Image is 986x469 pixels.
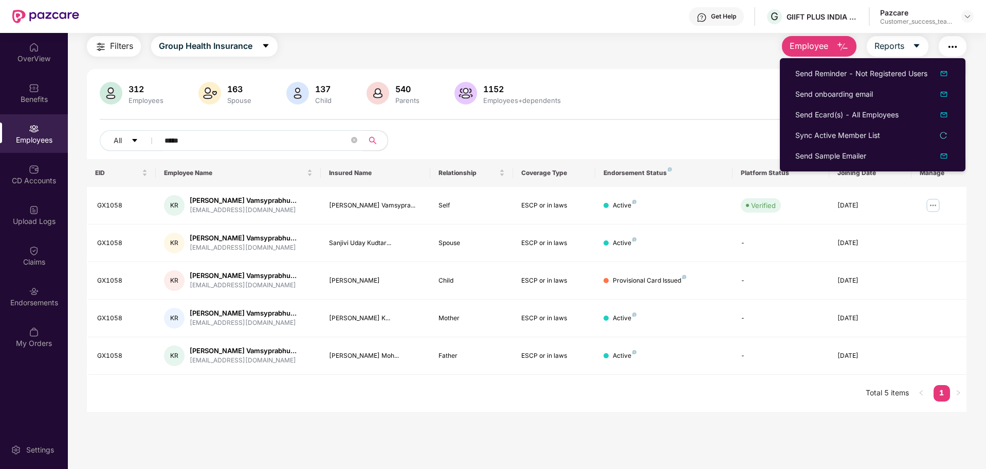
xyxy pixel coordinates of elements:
div: Active [613,351,636,361]
div: [PERSON_NAME] Vamsyprabhu... [190,308,297,318]
div: 540 [393,84,422,94]
div: Mother [439,314,504,323]
div: Sanjivi Uday Kudtar... [329,238,423,248]
img: svg+xml;base64,PHN2ZyB4bWxucz0iaHR0cDovL3d3dy53My5vcmcvMjAwMC9zdmciIHhtbG5zOnhsaW5rPSJodHRwOi8vd3... [454,82,477,105]
button: Group Health Insurancecaret-down [151,36,278,57]
img: dropDownIcon [938,67,950,80]
div: Active [613,201,636,211]
li: Total 5 items [866,385,909,402]
img: svg+xml;base64,PHN2ZyB4bWxucz0iaHR0cDovL3d3dy53My5vcmcvMjAwMC9zdmciIHhtbG5zOnhsaW5rPSJodHRwOi8vd3... [836,41,849,53]
div: GX1058 [97,314,148,323]
div: GX1058 [97,351,148,361]
div: Child [439,276,504,286]
div: 1152 [481,84,563,94]
div: Employees [126,96,166,105]
div: [DATE] [837,276,903,286]
img: svg+xml;base64,PHN2ZyBpZD0iQ2xhaW0iIHhtbG5zPSJodHRwOi8vd3d3LnczLm9yZy8yMDAwL3N2ZyIgd2lkdGg9IjIwIi... [29,246,39,256]
div: [PERSON_NAME] K... [329,314,423,323]
span: Relationship [439,169,497,177]
div: ESCP or in laws [521,276,587,286]
img: dropDownIcon [938,88,950,100]
div: 312 [126,84,166,94]
div: [EMAIL_ADDRESS][DOMAIN_NAME] [190,205,297,215]
span: Group Health Insurance [159,40,252,53]
span: right [955,390,961,396]
th: Coverage Type [513,159,595,187]
a: 1 [934,385,950,401]
div: ESCP or in laws [521,201,587,211]
div: Sync Active Member List [795,130,880,141]
div: KR [164,345,185,366]
img: svg+xml;base64,PHN2ZyBpZD0iTXlfT3JkZXJzIiBkYXRhLW5hbWU9Ik15IE9yZGVycyIgeG1sbnM9Imh0dHA6Ly93d3cudz... [29,327,39,337]
div: ESCP or in laws [521,238,587,248]
div: GIIFT PLUS INDIA PRIVATE LIMITED [787,12,859,22]
div: Platform Status [741,169,820,177]
div: Spouse [225,96,253,105]
div: [DATE] [837,351,903,361]
img: svg+xml;base64,PHN2ZyBpZD0iRW5kb3JzZW1lbnRzIiB4bWxucz0iaHR0cDovL3d3dy53My5vcmcvMjAwMC9zdmciIHdpZH... [29,286,39,297]
li: 1 [934,385,950,402]
img: svg+xml;base64,PHN2ZyBpZD0iRHJvcGRvd24tMzJ4MzIiIHhtbG5zPSJodHRwOi8vd3d3LnczLm9yZy8yMDAwL3N2ZyIgd2... [963,12,972,21]
div: Spouse [439,238,504,248]
div: [DATE] [837,238,903,248]
span: caret-down [262,42,270,51]
span: Employee [790,40,828,53]
th: Insured Name [321,159,431,187]
div: Provisional Card Issued [613,276,686,286]
div: 137 [313,84,334,94]
span: caret-down [131,137,138,145]
div: Father [439,351,504,361]
div: Self [439,201,504,211]
img: svg+xml;base64,PHN2ZyB4bWxucz0iaHR0cDovL3d3dy53My5vcmcvMjAwMC9zdmciIHhtbG5zOnhsaW5rPSJodHRwOi8vd3... [286,82,309,105]
div: [PERSON_NAME] [329,276,423,286]
th: EID [87,159,156,187]
img: svg+xml;base64,PHN2ZyBpZD0iQmVuZWZpdHMiIHhtbG5zPSJodHRwOi8vd3d3LnczLm9yZy8yMDAwL3N2ZyIgd2lkdGg9Ij... [29,83,39,93]
li: Next Page [950,385,966,402]
th: Relationship [430,159,513,187]
img: manageButton [925,197,941,214]
div: Send Reminder - Not Registered Users [795,68,927,79]
td: - [733,224,829,262]
img: New Pazcare Logo [12,10,79,23]
div: [EMAIL_ADDRESS][DOMAIN_NAME] [190,356,297,366]
img: dropDownIcon [938,109,950,121]
div: Parents [393,96,422,105]
div: [EMAIL_ADDRESS][DOMAIN_NAME] [190,281,297,290]
div: Send onboarding email [795,89,873,100]
span: Filters [110,40,133,53]
img: svg+xml;base64,PHN2ZyB4bWxucz0iaHR0cDovL3d3dy53My5vcmcvMjAwMC9zdmciIHdpZHRoPSI4IiBoZWlnaHQ9IjgiIH... [668,167,672,171]
img: svg+xml;base64,PHN2ZyB4bWxucz0iaHR0cDovL3d3dy53My5vcmcvMjAwMC9zdmciIHdpZHRoPSIyNCIgaGVpZ2h0PSIyNC... [95,41,107,53]
img: svg+xml;base64,PHN2ZyB4bWxucz0iaHR0cDovL3d3dy53My5vcmcvMjAwMC9zdmciIHdpZHRoPSIyNCIgaGVpZ2h0PSIyNC... [946,41,959,53]
div: KR [164,233,185,253]
img: svg+xml;base64,PHN2ZyB4bWxucz0iaHR0cDovL3d3dy53My5vcmcvMjAwMC9zdmciIHdpZHRoPSI4IiBoZWlnaHQ9IjgiIH... [632,312,636,317]
div: KR [164,308,185,328]
div: GX1058 [97,276,148,286]
div: GX1058 [97,201,148,211]
span: reload [940,132,947,139]
img: svg+xml;base64,PHN2ZyBpZD0iVXBsb2FkX0xvZ3MiIGRhdGEtbmFtZT0iVXBsb2FkIExvZ3MiIHhtbG5zPSJodHRwOi8vd3... [29,205,39,215]
span: left [918,390,924,396]
img: svg+xml;base64,PHN2ZyBpZD0iSG9tZSIgeG1sbnM9Imh0dHA6Ly93d3cudzMub3JnLzIwMDAvc3ZnIiB3aWR0aD0iMjAiIG... [29,42,39,53]
div: KR [164,270,185,291]
div: [PERSON_NAME] Vamsyprabhu... [190,233,297,243]
span: Reports [874,40,904,53]
img: svg+xml;base64,PHN2ZyB4bWxucz0iaHR0cDovL3d3dy53My5vcmcvMjAwMC9zdmciIHdpZHRoPSI4IiBoZWlnaHQ9IjgiIH... [632,350,636,354]
span: EID [95,169,140,177]
div: [EMAIL_ADDRESS][DOMAIN_NAME] [190,318,297,328]
img: svg+xml;base64,PHN2ZyBpZD0iQ0RfQWNjb3VudHMiIGRhdGEtbmFtZT0iQ0QgQWNjb3VudHMiIHhtbG5zPSJodHRwOi8vd3... [29,164,39,175]
span: All [114,135,122,146]
img: svg+xml;base64,PHN2ZyB4bWxucz0iaHR0cDovL3d3dy53My5vcmcvMjAwMC9zdmciIHdpZHRoPSI4IiBoZWlnaHQ9IjgiIH... [682,275,686,279]
img: svg+xml;base64,PHN2ZyB4bWxucz0iaHR0cDovL3d3dy53My5vcmcvMjAwMC9zdmciIHhtbG5zOnhsaW5rPSJodHRwOi8vd3... [198,82,221,105]
div: [DATE] [837,314,903,323]
td: - [733,337,829,375]
button: Reportscaret-down [867,36,928,57]
img: svg+xml;base64,PHN2ZyB4bWxucz0iaHR0cDovL3d3dy53My5vcmcvMjAwMC9zdmciIHdpZHRoPSI4IiBoZWlnaHQ9IjgiIH... [632,200,636,204]
div: Pazcare [880,8,952,18]
span: caret-down [912,42,921,51]
div: [PERSON_NAME] Vamsyprabhu... [190,271,297,281]
img: svg+xml;base64,PHN2ZyBpZD0iRW1wbG95ZWVzIiB4bWxucz0iaHR0cDovL3d3dy53My5vcmcvMjAwMC9zdmciIHdpZHRoPS... [29,124,39,134]
div: [DATE] [837,201,903,211]
button: right [950,385,966,402]
div: Verified [751,200,776,211]
button: left [913,385,929,402]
